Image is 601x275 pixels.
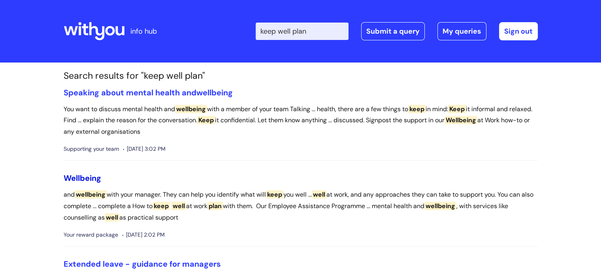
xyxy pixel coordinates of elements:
[196,87,233,98] span: wellbeing
[207,202,223,210] span: plan
[64,70,538,82] h1: Search results for "keep well plan"
[64,189,538,223] p: and with your manager. They can help you identify what will you well ... at work, and any approac...
[75,190,107,199] span: wellbeing
[256,22,538,40] div: | -
[171,202,186,210] span: well
[64,259,221,269] a: Extended leave - guidance for managers
[312,190,326,199] span: well
[175,105,207,113] span: wellbeing
[122,230,165,240] span: [DATE] 2:02 PM
[64,144,119,154] span: Supporting your team
[256,23,349,40] input: Search
[361,22,425,40] a: Submit a query
[408,105,426,113] span: keep
[499,22,538,40] a: Sign out
[123,144,166,154] span: [DATE] 3:02 PM
[197,116,215,124] span: Keep
[448,105,466,113] span: Keep
[64,87,233,98] a: Speaking about mental health andwellbeing
[64,230,118,240] span: Your reward package
[64,173,101,183] a: Wellbeing
[445,116,477,124] span: Wellbeing
[266,190,283,199] span: keep
[64,104,538,138] p: You want to discuss mental health and with a member of your team Talking ... health, there are a ...
[130,25,157,38] p: info hub
[153,202,170,210] span: keep
[105,213,119,222] span: well
[437,22,486,40] a: My queries
[424,202,456,210] span: wellbeing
